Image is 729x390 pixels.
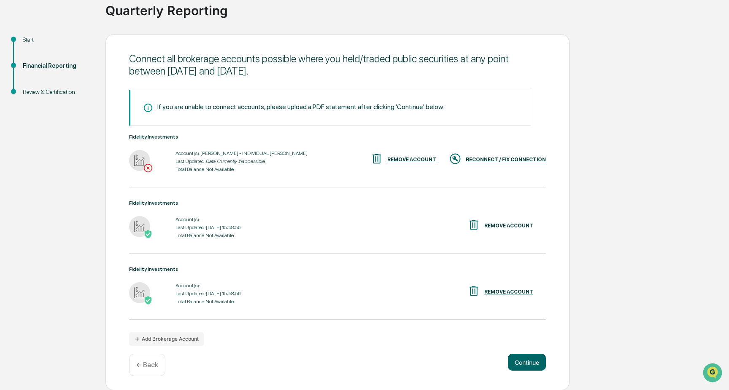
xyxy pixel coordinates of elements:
div: Fidelity Investments [129,134,546,140]
img: Active [144,230,152,238]
img: Fidelity Investments - Active [129,216,150,237]
iframe: Open customer support [702,362,725,385]
div: Fidelity Investments [129,266,546,272]
div: Account(s): [175,283,240,288]
div: 🔎 [8,123,15,130]
div: Start new chat [29,64,138,73]
button: Continue [508,354,546,371]
img: 1746055101610-c473b297-6a78-478c-a979-82029cc54cd1 [8,64,24,80]
div: Review & Certification [23,88,92,96]
div: REMOVE ACCOUNT [387,157,436,163]
div: 🖐️ [8,107,15,114]
img: Fidelity Investments - Active [129,282,150,303]
img: Active [144,296,152,305]
img: REMOVE ACCOUNT [370,152,383,165]
div: Last Updated: [175,158,308,164]
div: Last Updated: [DATE] 15:58:56 [175,224,240,230]
div: Total Balance: Not Available [175,166,308,172]
div: Start [23,35,92,44]
div: Total Balance: Not Available [175,299,240,305]
div: REMOVE ACCOUNT [484,289,533,295]
div: Fidelity Investments [129,200,546,206]
button: Add Brokerage Account [129,332,204,346]
a: Powered byPylon [59,142,102,149]
a: 🔎Data Lookup [5,119,57,134]
span: Data Lookup [17,122,53,131]
div: 🗄️ [61,107,68,114]
img: REMOVE ACCOUNT [467,285,480,297]
i: Data Currently Inaccessible [206,158,265,164]
a: 🖐️Preclearance [5,103,58,118]
div: If you are unable to connect accounts, please upload a PDF statement after clicking 'Continue' be... [157,103,444,111]
div: Financial Reporting [23,61,92,70]
img: Inactive [144,164,152,172]
a: 🗄️Attestations [58,103,108,118]
img: Fidelity Investments - Inactive [129,150,150,171]
img: RECONNECT / FIX CONNECTION [449,152,462,165]
img: REMOVE ACCOUNT [467,219,480,231]
div: Account(s): [PERSON_NAME] - INDIVIDUAL [PERSON_NAME] [175,150,308,156]
button: Start new chat [143,67,154,77]
div: Account(s): [175,216,240,222]
p: ← Back [136,361,158,369]
div: Last Updated: [DATE] 15:58:56 [175,291,240,297]
span: Preclearance [17,106,54,115]
div: We're available if you need us! [29,73,107,80]
div: Total Balance: Not Available [175,232,240,238]
span: Attestations [70,106,105,115]
div: Connect all brokerage accounts possible where you held/traded public securities at any point betw... [129,53,546,77]
p: How can we help? [8,18,154,31]
div: REMOVE ACCOUNT [484,223,533,229]
div: RECONNECT / FIX CONNECTION [466,157,546,163]
span: Pylon [84,143,102,149]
